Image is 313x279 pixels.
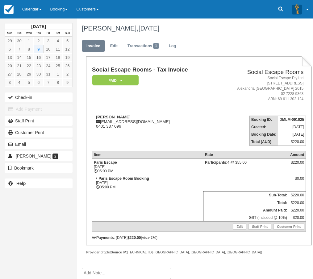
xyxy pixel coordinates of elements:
a: 3 [44,37,53,45]
a: 4 [53,37,63,45]
th: Sun [63,30,72,37]
th: Amount Paid: [203,207,289,214]
a: 29 [24,70,34,78]
a: 2 [63,70,72,78]
em: Paid [92,75,139,86]
strong: Provider: [86,250,101,254]
a: 9 [34,45,43,53]
button: Check-in [5,92,73,102]
a: Log [164,40,181,52]
strong: Participants [205,160,227,165]
td: $220.00 [289,199,306,207]
a: 22 [24,62,34,70]
strong: Source IP: [111,250,127,254]
a: Help [5,178,73,188]
img: checkfront-main-nav-mini-logo.png [4,5,14,14]
a: 17 [44,53,53,62]
a: Staff Print [5,116,73,126]
span: [PERSON_NAME] [16,154,51,158]
h1: [PERSON_NAME], [82,25,307,32]
a: 12 [63,45,72,53]
strong: [DATE] [31,24,46,29]
th: Amount [289,151,306,158]
a: Edit [106,40,122,52]
span: 1 [153,43,159,49]
button: Email [5,139,73,149]
a: 5 [24,78,34,87]
td: $220.00 [289,191,306,199]
span: [DATE] [138,24,159,32]
th: Fri [44,30,53,37]
a: 11 [53,45,63,53]
img: A3 [292,4,302,14]
td: GST (Included @ 10%) [203,214,289,222]
a: 6 [5,45,15,53]
a: 16 [34,53,43,62]
a: [PERSON_NAME] 2 [5,151,73,161]
button: Bookmark [5,163,73,173]
a: Invoice [82,40,105,52]
td: $20.00 [289,214,306,222]
th: Created: [249,123,278,131]
a: 31 [44,70,53,78]
a: 18 [53,53,63,62]
a: 27 [5,70,15,78]
a: Edit [233,224,246,230]
a: 23 [34,62,43,70]
div: $0.00 [290,176,304,186]
address: Social Escape Pty Ltd [STREET_ADDRESS] Alexandria [GEOGRAPHIC_DATA] 2015 02 7228 9363 ABN: 69 611... [217,76,304,102]
h1: Social Escape Rooms - Tax Invoice [92,67,215,73]
th: Total: [203,199,289,207]
a: 10 [44,45,53,53]
a: 15 [24,53,34,62]
a: 1 [24,37,34,45]
strong: $220.00 [127,236,141,240]
h2: Social Escape Rooms [217,69,304,76]
a: 5 [63,37,72,45]
strong: DMLM-091025 [279,117,304,122]
th: Item [92,151,203,158]
th: Thu [34,30,43,37]
td: [DATE] 05:00 PM [92,175,203,191]
th: Booking ID: [249,116,278,123]
a: 20 [5,62,15,70]
th: Mon [5,30,15,37]
a: 14 [15,53,24,62]
a: 6 [34,78,43,87]
a: 30 [15,37,24,45]
td: [DATE] [278,131,306,138]
a: 30 [34,70,43,78]
a: 29 [5,37,15,45]
th: Booking Date: [249,131,278,138]
td: [DATE] 05:00 PM [92,158,203,175]
a: Staff Print [248,224,271,230]
a: 8 [24,45,34,53]
th: Wed [24,30,34,37]
th: Sat [53,30,63,37]
td: [DATE] [278,123,306,131]
strong: Payments [92,236,114,240]
strong: Paris Escape [94,160,117,165]
a: 25 [53,62,63,70]
a: Customer Print [5,128,73,137]
small: 4780 [149,236,156,240]
strong: [PERSON_NAME] [96,115,131,119]
a: Paid [92,75,136,86]
th: Total (AUD): [249,138,278,146]
a: 7 [44,78,53,87]
a: 3 [5,78,15,87]
th: Sub-Total: [203,191,289,199]
button: Add Payment [5,104,73,114]
a: Transactions1 [123,40,164,52]
a: 7 [15,45,24,53]
a: 21 [15,62,24,70]
a: 28 [15,70,24,78]
a: 2 [34,37,43,45]
td: 4 @ $55.00 [203,158,289,175]
a: 24 [44,62,53,70]
b: Help [16,181,26,186]
span: 2 [52,154,58,159]
a: 1 [53,70,63,78]
a: Customer Print [273,224,304,230]
td: $220.00 [278,138,306,146]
